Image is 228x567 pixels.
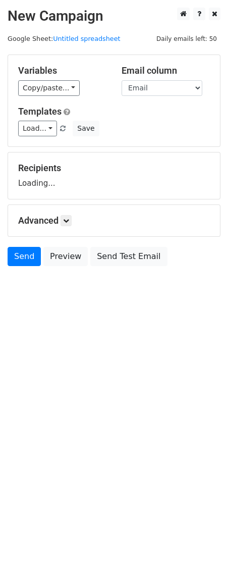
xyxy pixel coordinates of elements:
a: Send [8,247,41,266]
a: Send Test Email [90,247,167,266]
h5: Email column [122,65,210,76]
a: Untitled spreadsheet [53,35,120,42]
a: Daily emails left: 50 [153,35,220,42]
a: Copy/paste... [18,80,80,96]
h5: Advanced [18,215,210,226]
button: Save [73,121,99,136]
a: Templates [18,106,62,117]
h5: Recipients [18,163,210,174]
h2: New Campaign [8,8,220,25]
a: Load... [18,121,57,136]
small: Google Sheet: [8,35,121,42]
div: Loading... [18,163,210,189]
a: Preview [43,247,88,266]
span: Daily emails left: 50 [153,33,220,44]
h5: Variables [18,65,106,76]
